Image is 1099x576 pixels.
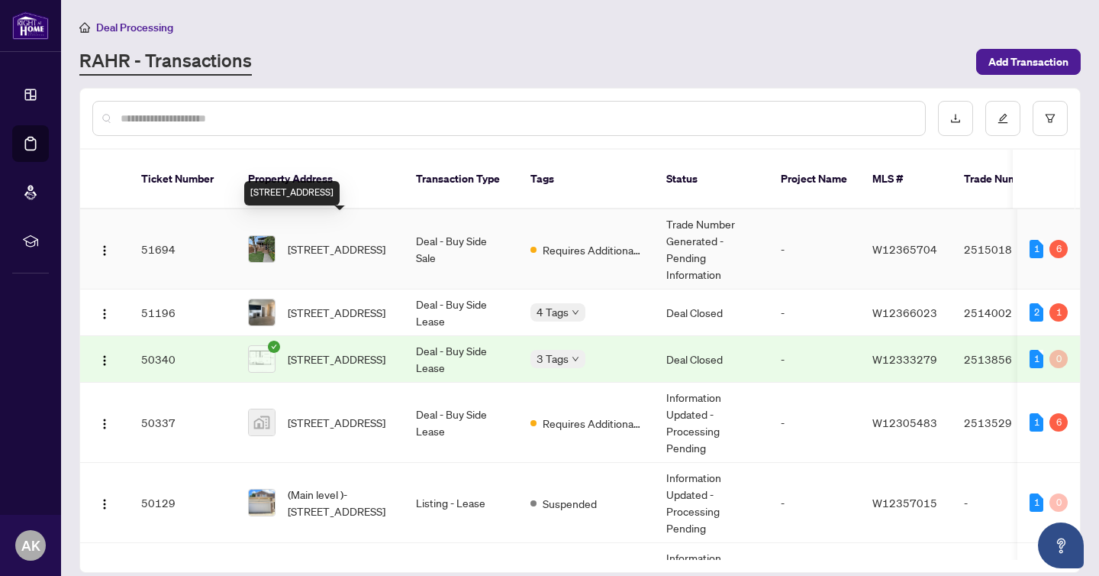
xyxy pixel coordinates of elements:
button: filter [1033,101,1068,136]
span: W12357015 [872,496,937,510]
th: Trade Number [952,150,1059,209]
span: Requires Additional Docs [543,241,642,258]
td: 51694 [129,209,236,290]
div: 0 [1049,350,1068,368]
td: Trade Number Generated - Pending Information [654,209,769,290]
img: logo [12,11,49,40]
span: 3 Tags [537,350,569,367]
div: 1 [1030,240,1043,258]
span: [STREET_ADDRESS] [288,241,385,257]
div: 1 [1030,413,1043,432]
button: Logo [92,237,117,261]
span: W12365704 [872,242,937,256]
span: [STREET_ADDRESS] [288,414,385,431]
div: 2 [1030,303,1043,322]
td: Deal - Buy Side Sale [404,209,518,290]
td: 51196 [129,290,236,336]
span: Suspended [543,495,597,512]
div: 0 [1049,493,1068,512]
th: Tags [518,150,654,209]
th: MLS # [860,150,952,209]
td: - [952,463,1059,543]
th: Status [654,150,769,209]
img: Logo [98,498,111,510]
td: - [769,383,860,463]
span: home [79,22,90,33]
div: 6 [1049,413,1068,432]
span: Add Transaction [988,50,1068,74]
th: Ticket Number [129,150,236,209]
button: Logo [92,490,117,515]
span: [STREET_ADDRESS] [288,351,385,367]
button: Logo [92,300,117,325]
th: Project Name [769,150,860,209]
span: W12305483 [872,416,937,429]
a: RAHR - Transactions [79,48,252,76]
span: AK [21,535,40,556]
img: thumbnail-img [249,236,275,262]
span: edit [997,113,1008,124]
img: thumbnail-img [249,490,275,516]
td: Information Updated - Processing Pending [654,463,769,543]
span: (Main level )-[STREET_ADDRESS] [288,486,392,519]
span: down [572,355,579,363]
span: download [950,113,961,124]
td: 50337 [129,383,236,463]
button: Logo [92,410,117,435]
img: Logo [98,308,111,320]
td: 2514002 [952,290,1059,336]
span: 4 Tags [537,303,569,321]
td: Deal Closed [654,290,769,336]
td: 50129 [129,463,236,543]
button: Add Transaction [976,49,1081,75]
button: Logo [92,347,117,371]
img: thumbnail-img [249,299,275,325]
td: 2515018 [952,209,1059,290]
td: 2513529 [952,383,1059,463]
button: edit [985,101,1020,136]
td: Deal - Buy Side Lease [404,383,518,463]
td: - [769,290,860,336]
button: Open asap [1038,523,1084,568]
span: W12333279 [872,352,937,366]
div: 1 [1030,350,1043,368]
td: - [769,209,860,290]
td: 50340 [129,336,236,383]
div: 6 [1049,240,1068,258]
span: Requires Additional Docs [543,415,642,432]
td: Listing - Lease [404,463,518,543]
span: W12366023 [872,306,937,319]
td: Deal - Buy Side Lease [404,290,518,336]
img: Logo [98,418,111,430]
th: Transaction Type [404,150,518,209]
img: thumbnail-img [249,346,275,372]
img: thumbnail-img [249,409,275,435]
img: Logo [98,354,111,367]
img: Logo [98,244,111,257]
td: 2513856 [952,336,1059,383]
div: 1 [1049,303,1068,322]
button: download [938,101,973,136]
td: - [769,336,860,383]
span: down [572,309,579,316]
td: Information Updated - Processing Pending [654,383,769,463]
div: 1 [1030,493,1043,512]
td: Deal - Buy Side Lease [404,336,518,383]
span: Deal Processing [96,21,173,34]
div: [STREET_ADDRESS] [244,181,340,205]
th: Property Address [236,150,404,209]
span: filter [1045,113,1055,124]
span: [STREET_ADDRESS] [288,304,385,321]
span: check-circle [268,341,280,353]
td: - [769,463,860,543]
td: Deal Closed [654,336,769,383]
